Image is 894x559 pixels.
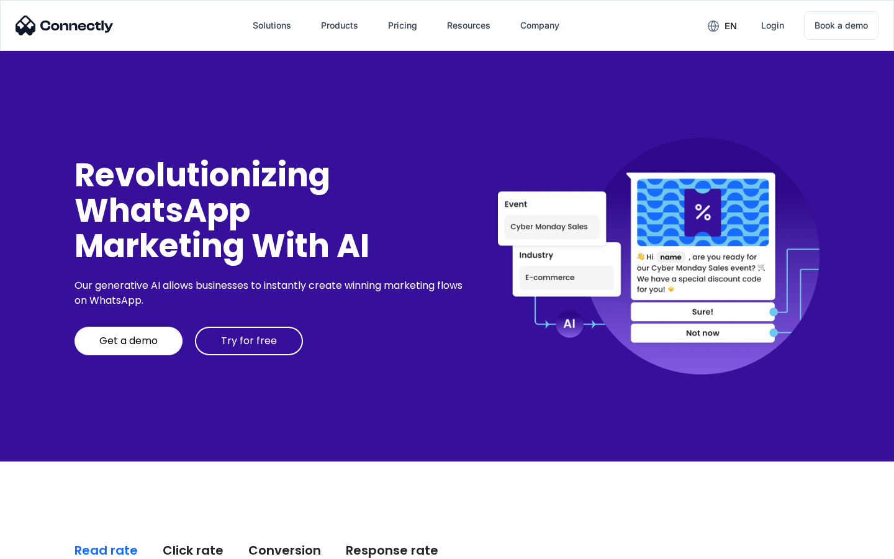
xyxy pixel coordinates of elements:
a: Book a demo [804,11,878,40]
div: en [725,17,737,35]
div: Response rate [346,542,438,559]
a: Login [751,11,794,40]
div: Login [761,17,784,34]
a: Get a demo [74,327,183,355]
a: Pricing [378,11,427,40]
div: Products [321,17,358,34]
div: Read rate [74,542,138,559]
div: Revolutionizing WhatsApp Marketing With AI [74,157,467,264]
div: Pricing [388,17,417,34]
div: Conversion [248,542,321,559]
div: Click rate [163,542,223,559]
div: Try for free [221,335,277,347]
div: Our generative AI allows businesses to instantly create winning marketing flows on WhatsApp. [74,278,467,308]
a: Try for free [195,327,303,355]
div: Get a demo [99,335,158,347]
img: Connectly Logo [16,16,114,35]
div: Company [520,17,559,34]
div: Resources [447,17,490,34]
div: Solutions [253,17,291,34]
